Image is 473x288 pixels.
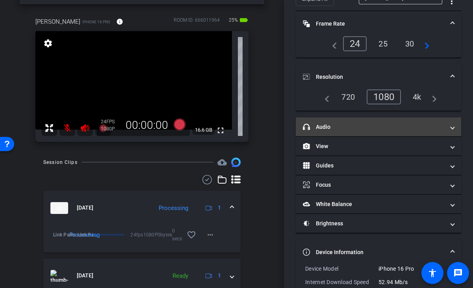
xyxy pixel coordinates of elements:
mat-panel-title: Resolution [303,73,445,81]
mat-expansion-panel-header: thumb-nail[DATE]Processing1 [43,191,241,225]
span: [DATE] [77,204,93,212]
mat-icon: navigate_next [420,39,429,48]
div: Session Clips [43,158,78,166]
mat-icon: accessibility [428,268,437,278]
div: Internet Download Speed [305,278,378,286]
span: 0 secs [172,227,182,243]
mat-expansion-panel-header: Brightness [296,214,461,233]
span: 16.6 GB [192,125,215,135]
mat-panel-title: White Balance [303,200,445,208]
div: 25 [373,37,393,50]
div: ROOM ID: 666011964 [174,17,220,28]
span: iPhone 16 Pro [82,19,110,25]
div: 1080P [101,126,121,132]
mat-expansion-panel-header: Frame Rate [296,11,461,36]
div: Processing [155,204,192,213]
div: 00:00:00 [121,119,173,132]
mat-icon: navigate_next [427,92,437,102]
mat-icon: settings [43,39,54,48]
div: thumb-nail[DATE]Processing1 [43,225,241,253]
span: 25% [228,14,239,26]
mat-icon: fullscreen [216,126,225,135]
mat-expansion-panel-header: Device Information [296,240,461,265]
mat-icon: more_horiz [206,230,215,240]
mat-panel-title: Guides [303,162,445,170]
mat-expansion-panel-header: Resolution [296,64,461,89]
mat-expansion-panel-header: White Balance [296,195,461,214]
div: 1080 [367,89,401,104]
div: 24 [343,36,367,51]
mat-panel-title: View [303,142,445,151]
mat-icon: navigate_before [328,39,337,48]
mat-panel-title: Audio [303,123,445,131]
div: Device Model [305,265,378,273]
mat-expansion-panel-header: Audio [296,117,461,136]
div: 24 [101,119,121,125]
span: 1080P [143,231,158,239]
div: Ready [169,271,192,281]
span: 1 [218,204,221,212]
mat-expansion-panel-header: View [296,137,461,156]
span: 24fps [130,231,143,239]
div: 720 [336,90,361,104]
mat-expansion-panel-header: Guides [296,156,461,175]
mat-expansion-panel-header: Focus [296,175,461,194]
div: iPhone 16 Pro [378,265,452,273]
mat-icon: info [116,18,123,25]
mat-icon: message [453,268,463,278]
div: 30 [399,37,420,50]
span: FPS [106,119,115,124]
div: Resolution [296,89,461,111]
span: [DATE] [77,271,93,280]
mat-icon: favorite_border [187,230,196,240]
mat-panel-title: Focus [303,181,445,189]
span: 0bytes [158,231,173,239]
mat-panel-title: Device Information [303,248,445,256]
mat-panel-title: Brightness [303,219,445,228]
img: Session clips [231,158,241,167]
mat-icon: battery_std [239,15,249,25]
span: Link Parks-Link Parks-[PERSON_NAME]-TAKE1-2025-08-12-14-34-49-229-0 [53,231,97,239]
span: Destinations for your clips [217,158,227,167]
mat-icon: navigate_before [320,92,330,102]
div: Frame Rate [296,36,461,58]
img: thumb-nail [50,270,68,282]
mat-icon: cloud_upload [217,158,227,167]
span: [PERSON_NAME] [35,17,80,26]
img: thumb-nail [50,202,68,214]
div: 4k [407,90,427,104]
mat-panel-title: Frame Rate [303,20,445,28]
span: 1 [218,271,221,280]
div: 52.94 Mb/s [378,278,452,286]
